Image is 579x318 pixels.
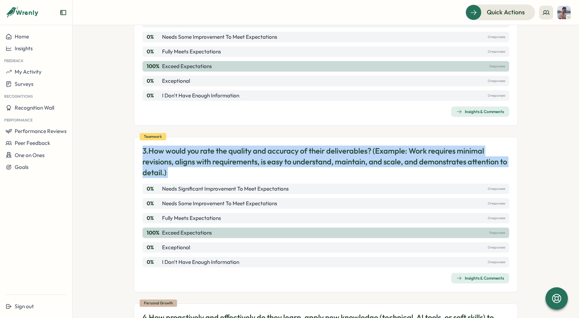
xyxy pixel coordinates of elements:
span: One on Ones [15,152,45,158]
p: 0 responses [488,33,505,41]
p: Exceptional [162,244,190,251]
div: Insights & Comments [456,275,504,281]
p: 0 responses [488,258,505,266]
p: Exceed expectations [162,62,212,70]
p: Fully meets expectations [162,48,221,56]
p: Exceptional [162,77,190,85]
span: Recognition Wall [15,104,54,111]
p: 0 responses [488,77,505,85]
span: Home [15,33,29,40]
p: 100 % [147,62,161,70]
p: I don't have enough information [162,258,239,266]
span: Peer Feedback [15,140,50,146]
span: Goals [15,164,29,170]
span: Quick Actions [487,8,525,17]
p: 0 % [147,214,161,222]
p: Fully meets expectations [162,214,221,222]
div: Insights & Comments [456,109,504,114]
p: 0 responses [488,200,505,207]
p: Needs some improvement to meet expectations [162,200,277,207]
p: 0 responses [488,48,505,56]
span: Insights [15,45,33,52]
span: Sign out [15,303,34,310]
p: Exceed expectations [162,229,212,237]
p: 0 responses [488,185,505,193]
p: 0 responses [488,214,505,222]
img: Son Tran (Teemo) [557,6,571,19]
button: Insights & Comments [451,106,509,117]
p: 0 responses [488,244,505,251]
p: 0 % [147,200,161,207]
p: 0 % [147,48,161,56]
p: 0 % [147,92,161,99]
button: Expand sidebar [60,9,67,16]
p: 0 % [147,185,161,193]
p: 1 responses [489,229,505,237]
p: Needs some improvement to meet expectations [162,33,277,41]
div: Teamwork [140,133,166,140]
div: Personal Growth [140,299,177,307]
p: 0 % [147,77,161,85]
p: 0 responses [488,92,505,99]
span: Performance Reviews [15,128,67,134]
p: 0 % [147,258,161,266]
p: 1 responses [489,62,505,70]
span: Surveys [15,81,34,87]
p: 100 % [147,229,161,237]
p: 0 % [147,33,161,41]
span: My Activity [15,68,42,75]
button: Insights & Comments [451,273,509,283]
p: Needs significant improvement to meet expectations [162,185,289,193]
p: I don't have enough information [162,92,239,99]
p: 3. How would you rate the quality and accuracy of their deliverables? (Example: Work requires min... [142,146,509,178]
button: Quick Actions [466,5,535,20]
p: 0 % [147,244,161,251]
